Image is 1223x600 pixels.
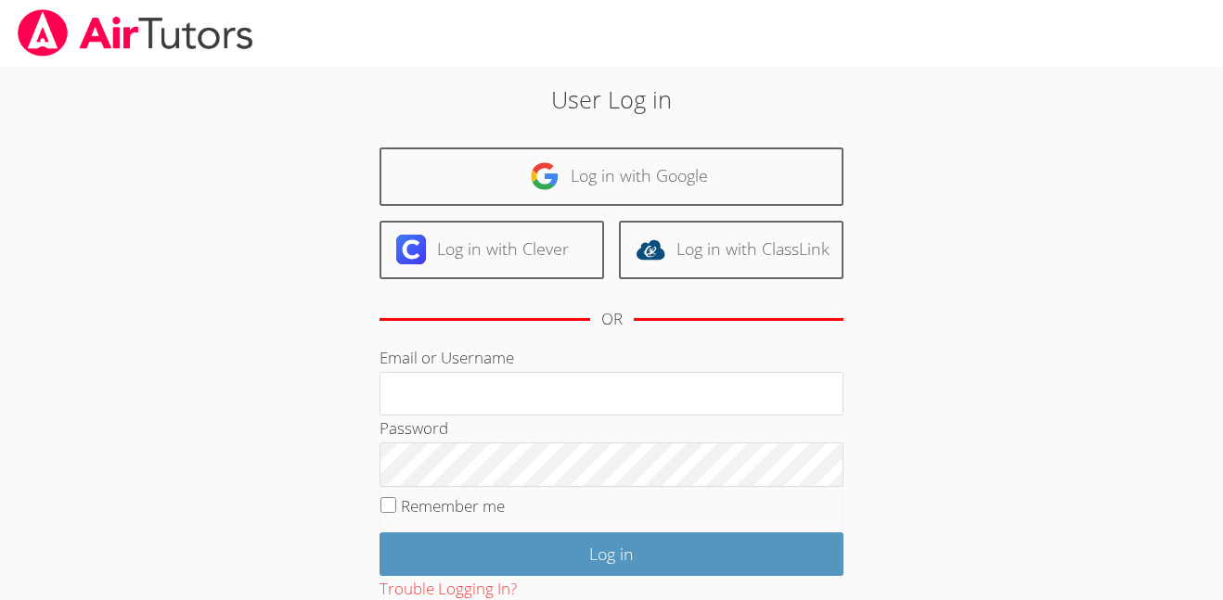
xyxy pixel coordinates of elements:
[380,347,514,368] label: Email or Username
[380,532,843,576] input: Log in
[619,221,843,279] a: Log in with ClassLink
[401,495,505,517] label: Remember me
[601,306,623,333] div: OR
[380,147,843,206] a: Log in with Google
[380,417,448,439] label: Password
[380,221,604,279] a: Log in with Clever
[636,235,665,264] img: classlink-logo-d6bb404cc1216ec64c9a2012d9dc4662098be43eaf13dc465df04b49fa7ab582.svg
[281,82,942,117] h2: User Log in
[530,161,560,191] img: google-logo-50288ca7cdecda66e5e0955fdab243c47b7ad437acaf1139b6f446037453330a.svg
[16,9,255,57] img: airtutors_banner-c4298cdbf04f3fff15de1276eac7730deb9818008684d7c2e4769d2f7ddbe033.png
[396,235,426,264] img: clever-logo-6eab21bc6e7a338710f1a6ff85c0baf02591cd810cc4098c63d3a4b26e2feb20.svg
